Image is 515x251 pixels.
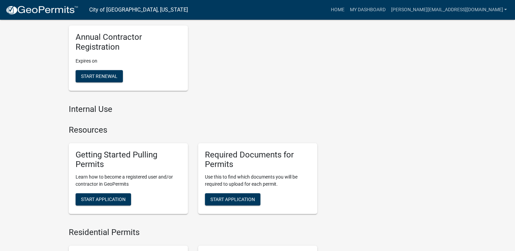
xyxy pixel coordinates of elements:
h4: Residential Permits [69,228,317,237]
h4: Resources [69,125,317,135]
a: Home [328,3,347,16]
a: [PERSON_NAME][EMAIL_ADDRESS][DOMAIN_NAME] [388,3,510,16]
a: My Dashboard [347,3,388,16]
span: Start Renewal [81,73,117,79]
button: Start Application [205,193,260,205]
a: City of [GEOGRAPHIC_DATA], [US_STATE] [89,4,188,16]
span: Start Application [210,197,255,202]
button: Start Renewal [76,70,123,82]
h4: Internal Use [69,104,317,114]
h5: Annual Contractor Registration [76,32,181,52]
span: Start Application [81,197,126,202]
h5: Getting Started Pulling Permits [76,150,181,170]
h5: Required Documents for Permits [205,150,310,170]
p: Learn how to become a registered user and/or contractor in GeoPermits [76,173,181,188]
p: Expires on [76,57,181,65]
button: Start Application [76,193,131,205]
wm-registration-list-section: My Contractor Registration Renewals [69,8,317,96]
p: Use this to find which documents you will be required to upload for each permit. [205,173,310,188]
